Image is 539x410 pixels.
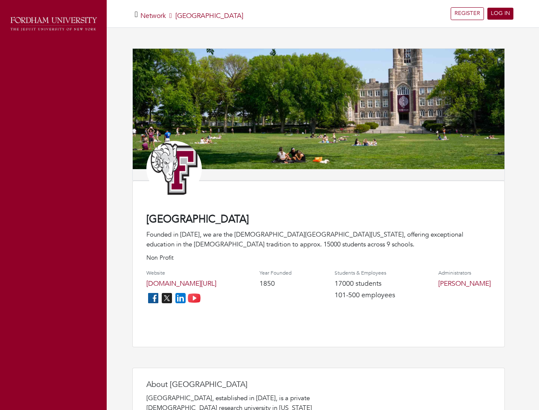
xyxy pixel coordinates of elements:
[438,279,491,288] a: [PERSON_NAME]
[487,8,513,20] a: LOG IN
[259,280,291,288] h4: 1850
[140,11,166,20] a: Network
[146,214,491,226] h4: [GEOGRAPHIC_DATA]
[140,12,243,20] h5: [GEOGRAPHIC_DATA]
[335,291,395,299] h4: 101-500 employees
[187,291,201,305] img: youtube_icon-fc3c61c8c22f3cdcae68f2f17984f5f016928f0ca0694dd5da90beefb88aa45e.png
[146,291,160,305] img: facebook_icon-256f8dfc8812ddc1b8eade64b8eafd8a868ed32f90a8d2bb44f507e1979dbc24.png
[259,270,291,276] h4: Year Founded
[133,49,504,169] img: 683a5b8e835635248a5481166db1a0f398a14ab9.jpg
[174,291,187,305] img: linkedin_icon-84db3ca265f4ac0988026744a78baded5d6ee8239146f80404fb69c9eee6e8e7.png
[146,253,491,262] p: Non Profit
[160,291,174,305] img: twitter_icon-7d0bafdc4ccc1285aa2013833b377ca91d92330db209b8298ca96278571368c9.png
[9,15,98,33] img: fordham_logo.png
[335,280,395,288] h4: 17000 students
[146,141,202,196] img: Athletic_Logo_Primary_Letter_Mark_1.jpg
[335,270,395,276] h4: Students & Employees
[451,7,484,20] a: REGISTER
[146,380,317,389] h4: About [GEOGRAPHIC_DATA]
[438,270,491,276] h4: Administrators
[146,270,216,276] h4: Website
[146,230,491,249] div: Founded in [DATE], we are the [DEMOGRAPHIC_DATA][GEOGRAPHIC_DATA][US_STATE], offering exceptional...
[146,279,216,288] a: [DOMAIN_NAME][URL]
